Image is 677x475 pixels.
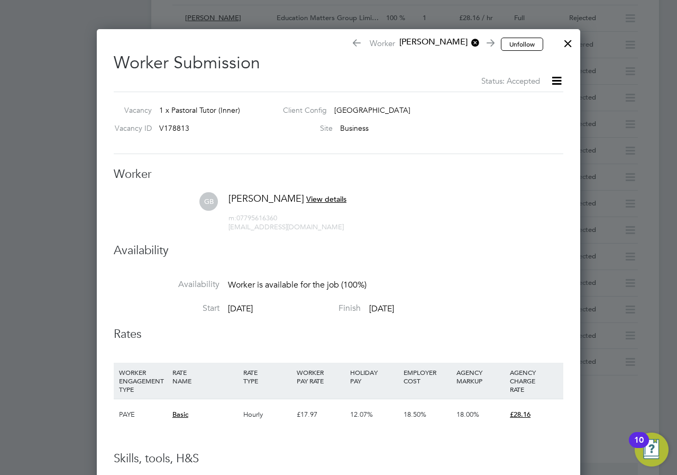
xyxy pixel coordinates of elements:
div: HOLIDAY PAY [347,363,401,390]
label: Start [114,303,219,314]
label: Vacancy ID [109,123,152,133]
div: Hourly [241,399,294,430]
span: Worker [351,37,493,51]
div: WORKER ENGAGEMENT TYPE [116,363,170,399]
label: Site [275,123,333,133]
span: [PERSON_NAME] [395,37,480,48]
span: Business [340,123,369,133]
span: 18.50% [404,410,426,419]
h3: Worker [114,167,563,182]
span: View details [306,194,346,204]
span: [EMAIL_ADDRESS][DOMAIN_NAME] [228,222,344,231]
span: £28.16 [510,410,530,419]
span: GB [199,192,218,211]
div: EMPLOYER COST [401,363,454,390]
span: Basic [172,410,188,419]
div: RATE NAME [170,363,241,390]
div: AGENCY CHARGE RATE [507,363,561,399]
div: £17.97 [294,399,347,430]
span: 18.00% [456,410,479,419]
button: Open Resource Center, 10 new notifications [635,433,669,467]
span: Worker is available for the job (100%) [228,280,367,290]
span: m: [228,213,236,222]
h3: Skills, tools, H&S [114,451,563,467]
label: Finish [255,303,361,314]
span: V178813 [159,123,189,133]
span: 07795616360 [228,213,277,222]
span: 1 x Pastoral Tutor (Inner) [159,105,240,115]
label: Vacancy [109,105,152,115]
span: [DATE] [369,303,394,314]
div: PAYE [116,399,170,430]
h3: Availability [114,243,563,258]
span: Status: Accepted [481,76,540,86]
h3: Rates [114,327,563,342]
label: Availability [114,279,219,290]
div: 10 [634,440,644,454]
span: [GEOGRAPHIC_DATA] [334,105,410,115]
div: RATE TYPE [241,363,294,390]
h2: Worker Submission [114,44,563,87]
div: WORKER PAY RATE [294,363,347,390]
button: Unfollow [501,38,543,51]
div: AGENCY MARKUP [454,363,507,390]
span: [DATE] [228,303,253,314]
span: [PERSON_NAME] [228,192,304,204]
span: 12.07% [350,410,373,419]
label: Client Config [275,105,327,115]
